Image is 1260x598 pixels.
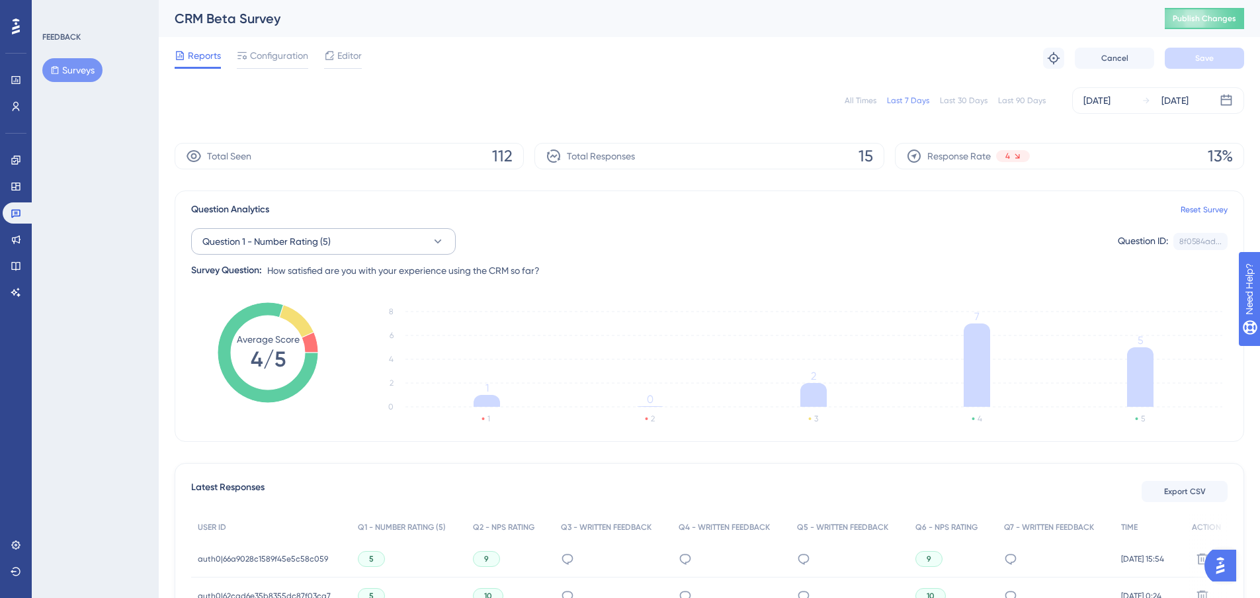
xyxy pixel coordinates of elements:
[1142,481,1228,502] button: Export CSV
[1195,53,1214,64] span: Save
[390,378,394,388] tspan: 2
[1164,486,1206,497] span: Export CSV
[1208,146,1233,167] span: 13%
[485,382,489,394] tspan: 1
[1179,236,1222,247] div: 8f0584ad...
[978,414,982,423] text: 4
[797,522,888,533] span: Q5 - WRITTEN FEEDBACK
[1165,8,1244,29] button: Publish Changes
[1181,204,1228,215] a: Reset Survey
[191,263,262,278] div: Survey Question:
[974,310,980,323] tspan: 7
[859,146,873,167] span: 15
[251,347,286,372] tspan: 4/5
[337,48,362,64] span: Editor
[1083,93,1111,108] div: [DATE]
[369,554,374,564] span: 5
[1121,554,1164,564] span: [DATE] 15:54
[567,148,635,164] span: Total Responses
[927,148,991,164] span: Response Rate
[1204,546,1244,585] iframe: UserGuiding AI Assistant Launcher
[207,148,251,164] span: Total Seen
[1004,522,1094,533] span: Q7 - WRITTEN FEEDBACK
[188,48,221,64] span: Reports
[845,95,876,106] div: All Times
[191,480,265,503] span: Latest Responses
[250,48,308,64] span: Configuration
[198,522,226,533] span: USER ID
[389,355,394,364] tspan: 4
[1005,151,1010,161] span: 4
[927,554,931,564] span: 9
[887,95,929,106] div: Last 7 Days
[388,402,394,411] tspan: 0
[811,370,816,382] tspan: 2
[191,202,269,218] span: Question Analytics
[175,9,1132,28] div: CRM Beta Survey
[191,228,456,255] button: Question 1 - Number Rating (5)
[237,334,300,345] tspan: Average Score
[42,58,103,82] button: Surveys
[1138,334,1144,347] tspan: 5
[1192,522,1221,533] span: ACTION
[1075,48,1154,69] button: Cancel
[915,522,978,533] span: Q6 - NPS RATING
[31,3,83,19] span: Need Help?
[390,331,394,340] tspan: 6
[492,146,513,167] span: 112
[358,522,446,533] span: Q1 - NUMBER RATING (5)
[647,393,653,406] tspan: 0
[487,414,490,423] text: 1
[1118,233,1168,250] div: Question ID:
[561,522,651,533] span: Q3 - WRITTEN FEEDBACK
[202,234,331,249] span: Question 1 - Number Rating (5)
[198,554,328,564] span: auth0|66a9028c1589f45e5c58c059
[998,95,1046,106] div: Last 90 Days
[651,414,655,423] text: 2
[1161,93,1189,108] div: [DATE]
[940,95,987,106] div: Last 30 Days
[1173,13,1236,24] span: Publish Changes
[814,414,818,423] text: 3
[42,32,81,42] div: FEEDBACK
[1101,53,1128,64] span: Cancel
[1165,48,1244,69] button: Save
[1141,414,1145,423] text: 5
[473,522,534,533] span: Q2 - NPS RATING
[1121,522,1138,533] span: TIME
[679,522,770,533] span: Q4 - WRITTEN FEEDBACK
[267,263,540,278] span: How satisfied are you with your experience using the CRM so far?
[389,307,394,316] tspan: 8
[484,554,489,564] span: 9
